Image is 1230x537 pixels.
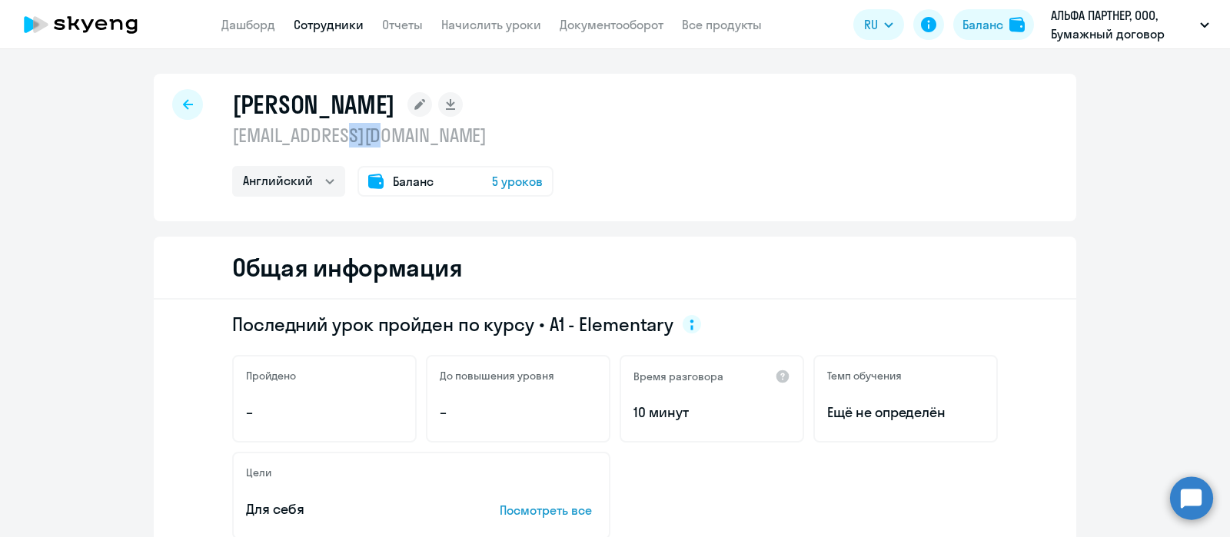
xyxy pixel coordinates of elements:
h5: Пройдено [246,369,296,383]
h5: Темп обучения [827,369,902,383]
a: Дашборд [221,17,275,32]
span: RU [864,15,878,34]
h5: До повышения уровня [440,369,554,383]
a: Отчеты [382,17,423,32]
span: 5 уроков [492,172,543,191]
span: Последний урок пройден по курсу • A1 - Elementary [232,312,673,336]
p: [EMAIL_ADDRESS][DOMAIN_NAME] [232,123,553,148]
h2: Общая информация [232,252,462,283]
a: Начислить уроки [441,17,541,32]
button: RU [853,9,904,40]
a: Все продукты [682,17,762,32]
h1: [PERSON_NAME] [232,89,395,120]
button: АЛЬФА ПАРТНЕР, ООО, Бумажный договор постоплата [1043,6,1217,43]
p: – [246,403,403,423]
button: Балансbalance [953,9,1034,40]
p: 10 минут [633,403,790,423]
h5: Цели [246,466,271,479]
span: Ещё не определён [827,403,984,423]
h5: Время разговора [633,370,723,383]
img: balance [1009,17,1025,32]
div: Баланс [962,15,1003,34]
p: АЛЬФА ПАРТНЕР, ООО, Бумажный договор постоплата [1051,6,1194,43]
span: Баланс [393,172,434,191]
a: Документооборот [560,17,663,32]
p: Для себя [246,499,452,519]
a: Сотрудники [294,17,364,32]
p: Посмотреть все [500,501,597,519]
p: – [440,403,597,423]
